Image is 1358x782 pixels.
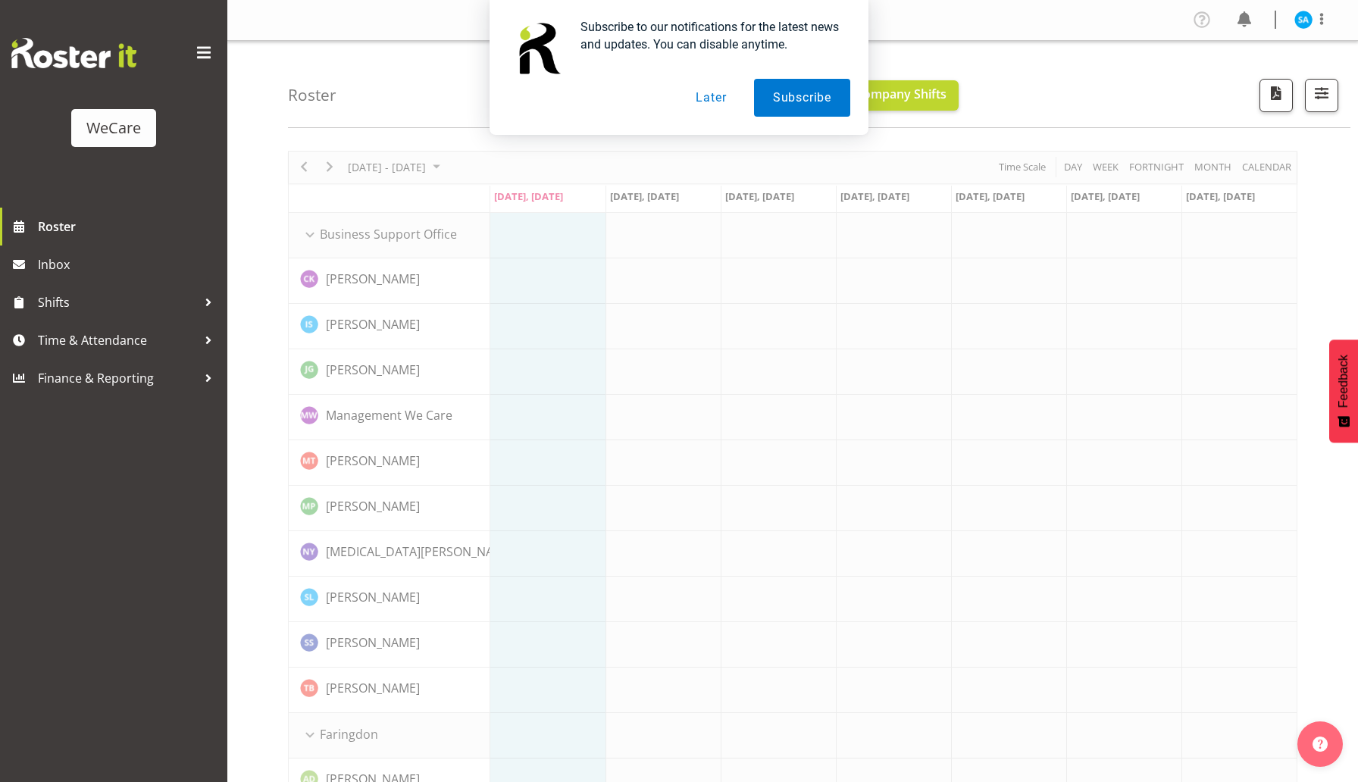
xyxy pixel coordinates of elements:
[508,18,568,79] img: notification icon
[1313,737,1328,752] img: help-xxl-2.png
[38,253,220,276] span: Inbox
[677,79,745,117] button: Later
[568,18,850,53] div: Subscribe to our notifications for the latest news and updates. You can disable anytime.
[1329,339,1358,443] button: Feedback - Show survey
[38,291,197,314] span: Shifts
[754,79,850,117] button: Subscribe
[38,329,197,352] span: Time & Attendance
[38,367,197,389] span: Finance & Reporting
[1337,355,1350,408] span: Feedback
[38,215,220,238] span: Roster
